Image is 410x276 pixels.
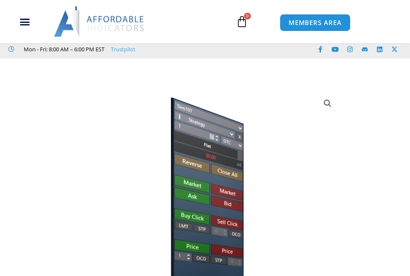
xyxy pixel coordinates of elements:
[320,96,335,111] a: View full-screen image gallery
[5,14,45,30] div: Menu Toggle
[244,13,251,20] span: 0
[289,20,342,26] span: MEMBERS AREA
[22,44,104,54] span: Mon - Fri: 8:00 AM – 6:00 PM EST
[223,9,261,34] a: 0
[111,44,135,54] a: Trustpilot
[54,6,145,37] img: LogoAI | Affordable Indicators – NinjaTrader
[280,14,351,31] a: MEMBERS AREA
